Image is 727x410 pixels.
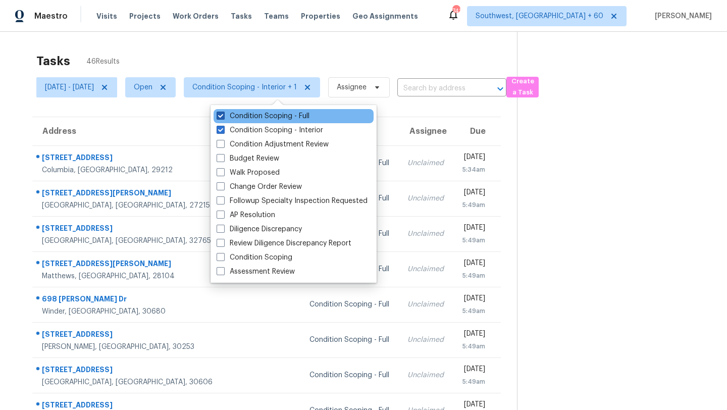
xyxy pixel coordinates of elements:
span: Assignee [337,82,367,92]
div: [GEOGRAPHIC_DATA], [GEOGRAPHIC_DATA], 27215 [42,200,217,211]
div: 741 [452,6,459,16]
div: [STREET_ADDRESS] [42,365,217,377]
label: Condition Scoping - Interior [217,125,323,135]
div: [STREET_ADDRESS] [42,329,217,342]
div: 5:49am [461,306,485,316]
div: Unclaimed [407,335,445,345]
div: [GEOGRAPHIC_DATA], [GEOGRAPHIC_DATA], 32765 [42,236,217,246]
th: Address [32,117,225,145]
span: Work Orders [173,11,219,21]
span: Open [134,82,152,92]
div: Unclaimed [407,229,445,239]
div: 698 [PERSON_NAME] Dr [42,294,217,306]
div: 5:49am [461,271,485,281]
label: Condition Scoping [217,252,292,263]
div: Columbia, [GEOGRAPHIC_DATA], 29212 [42,165,217,175]
div: Matthews, [GEOGRAPHIC_DATA], 28104 [42,271,217,281]
span: Geo Assignments [352,11,418,21]
div: [DATE] [461,364,485,377]
div: Unclaimed [407,193,445,203]
div: [DATE] [461,152,485,165]
div: Unclaimed [407,264,445,274]
div: Unclaimed [407,158,445,168]
label: Change Order Review [217,182,302,192]
label: AP Resolution [217,210,275,220]
span: Teams [264,11,289,21]
label: Walk Proposed [217,168,280,178]
button: Open [493,82,507,96]
div: Unclaimed [407,299,445,310]
span: [PERSON_NAME] [651,11,712,21]
h2: Tasks [36,56,70,66]
div: 5:49am [461,341,485,351]
div: [DATE] [461,223,485,235]
div: Condition Scoping - Full [309,335,391,345]
div: [DATE] [461,329,485,341]
label: Followup Specialty Inspection Requested [217,196,368,206]
div: [DATE] [461,293,485,306]
input: Search by address [397,81,478,96]
div: 5:49am [461,377,485,387]
div: Condition Scoping - Full [309,299,391,310]
div: [STREET_ADDRESS] [42,223,217,236]
span: Projects [129,11,161,21]
div: [STREET_ADDRESS] [42,152,217,165]
span: Condition Scoping - Interior + 1 [192,82,297,92]
div: [STREET_ADDRESS][PERSON_NAME] [42,188,217,200]
span: 46 Results [86,57,120,67]
div: Unclaimed [407,370,445,380]
div: [GEOGRAPHIC_DATA], [GEOGRAPHIC_DATA], 30606 [42,377,217,387]
div: Winder, [GEOGRAPHIC_DATA], 30680 [42,306,217,317]
label: Assessment Review [217,267,295,277]
th: Due [453,117,501,145]
div: [DATE] [461,187,485,200]
div: [STREET_ADDRESS][PERSON_NAME] [42,259,217,271]
label: Review Diligence Discrepancy Report [217,238,351,248]
span: Maestro [34,11,68,21]
span: Properties [301,11,340,21]
div: Condition Scoping - Full [309,370,391,380]
div: 5:49am [461,200,485,210]
div: 5:34am [461,165,485,175]
label: Condition Scoping - Full [217,111,309,121]
div: [PERSON_NAME], [GEOGRAPHIC_DATA], 30253 [42,342,217,352]
label: Budget Review [217,153,279,164]
span: Southwest, [GEOGRAPHIC_DATA] + 60 [476,11,603,21]
div: [DATE] [461,258,485,271]
button: Create a Task [506,77,539,97]
span: Visits [96,11,117,21]
span: [DATE] - [DATE] [45,82,94,92]
div: 5:49am [461,235,485,245]
th: Assignee [399,117,453,145]
span: Create a Task [511,76,534,99]
span: Tasks [231,13,252,20]
label: Diligence Discrepancy [217,224,302,234]
label: Condition Adjustment Review [217,139,329,149]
